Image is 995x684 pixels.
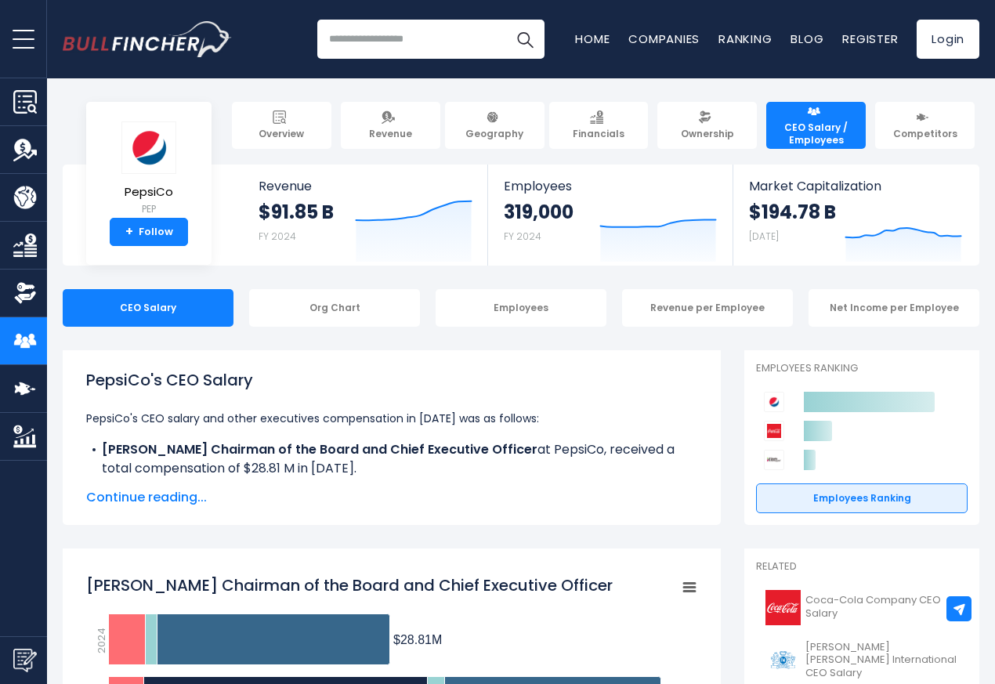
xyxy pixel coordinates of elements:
img: Bullfincher logo [63,21,232,57]
a: Ownership [657,102,757,149]
tspan: $28.81M [393,633,442,646]
div: Revenue per Employee [622,289,793,327]
img: Coca-Cola Company competitors logo [764,421,784,441]
p: PepsiCo's CEO salary and other executives compensation in [DATE] was as follows: [86,409,697,428]
p: Related [756,560,968,574]
span: Revenue [259,179,472,194]
a: Overview [232,102,331,149]
a: Companies [628,31,700,47]
h1: PepsiCo's CEO Salary [86,368,697,392]
a: Financials [549,102,649,149]
span: Market Capitalization [749,179,962,194]
b: [PERSON_NAME] Chairman of the Board and Chief Executive Officer [102,440,537,458]
a: CEO Salary / Employees [766,102,866,149]
span: Competitors [893,128,957,140]
strong: + [125,225,133,239]
a: Employees Ranking [756,483,968,513]
span: Revenue [369,128,412,140]
div: Net Income per Employee [809,289,979,327]
a: Login [917,20,979,59]
a: Go to homepage [63,21,231,57]
a: Ranking [718,31,772,47]
span: [PERSON_NAME] [PERSON_NAME] International CEO Salary [805,641,958,681]
text: 2024 [94,628,109,653]
a: Competitors [875,102,975,149]
small: PEP [121,202,176,216]
div: Org Chart [249,289,420,327]
div: Employees [436,289,606,327]
span: PepsiCo [121,186,176,199]
img: Ownership [13,281,37,305]
span: Employees [504,179,716,194]
span: Geography [465,128,523,140]
a: Employees 319,000 FY 2024 [488,165,732,266]
div: CEO Salary [63,289,233,327]
span: CEO Salary / Employees [773,121,859,146]
strong: $194.78 B [749,200,836,224]
a: Home [575,31,610,47]
small: FY 2024 [259,230,296,243]
a: Revenue $91.85 B FY 2024 [243,165,488,266]
small: FY 2024 [504,230,541,243]
a: Market Capitalization $194.78 B [DATE] [733,165,978,266]
span: Overview [259,128,304,140]
span: Ownership [681,128,734,140]
span: Financials [573,128,624,140]
img: Keurig Dr Pepper competitors logo [764,450,784,470]
a: Geography [445,102,545,149]
small: [DATE] [749,230,779,243]
a: +Follow [110,218,188,246]
button: Search [505,20,545,59]
a: PepsiCo PEP [121,121,177,219]
strong: $91.85 B [259,200,334,224]
a: Coca-Cola Company CEO Salary [756,586,968,629]
img: KO logo [765,590,801,625]
tspan: [PERSON_NAME] Chairman of the Board and Chief Executive Officer [86,574,613,596]
img: PM logo [765,642,801,678]
span: Coca-Cola Company CEO Salary [805,594,958,621]
li: at PepsiCo, received a total compensation of $28.81 M in [DATE]. [86,440,697,478]
img: PepsiCo competitors logo [764,392,784,412]
strong: 319,000 [504,200,573,224]
a: Revenue [341,102,440,149]
p: Employees Ranking [756,362,968,375]
a: Register [842,31,898,47]
a: Blog [791,31,823,47]
span: Continue reading... [86,488,697,507]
